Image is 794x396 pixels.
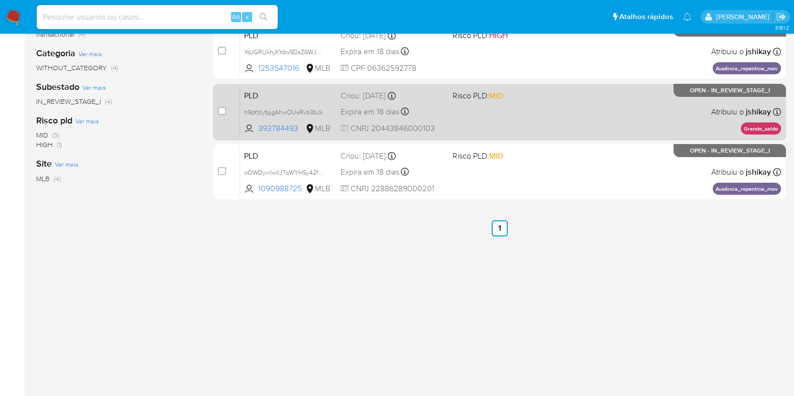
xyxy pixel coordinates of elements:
span: 3.161.2 [774,24,789,32]
span: Alt [232,12,240,22]
a: Sair [776,12,786,22]
span: Atalhos rápidos [619,12,673,22]
span: s [246,12,249,22]
a: Notificações [683,13,692,21]
input: Pesquise usuários ou casos... [37,11,278,24]
button: search-icon [253,10,274,24]
p: jonathan.shikay@mercadolivre.com [716,12,772,22]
